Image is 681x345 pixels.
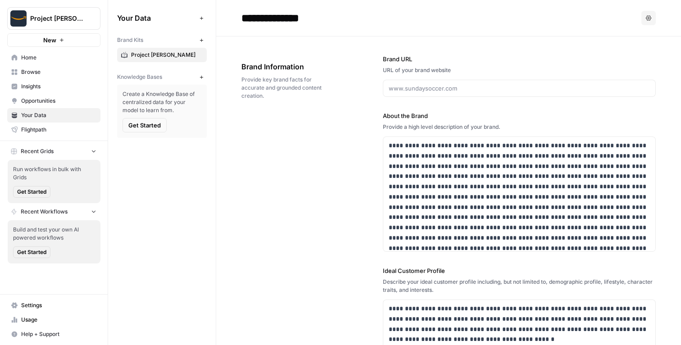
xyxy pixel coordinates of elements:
label: Ideal Customer Profile [383,266,656,275]
span: Settings [21,301,96,309]
label: About the Brand [383,111,656,120]
span: Insights [21,82,96,91]
span: Get Started [17,188,46,196]
label: Brand URL [383,54,656,64]
a: Settings [7,298,100,313]
span: Usage [21,316,96,324]
div: Provide a high level description of your brand. [383,123,656,131]
a: Project [PERSON_NAME] [117,48,207,62]
span: Brand Information [241,61,332,72]
span: Help + Support [21,330,96,338]
button: Help + Support [7,327,100,341]
span: Run workflows in bulk with Grids [13,165,95,182]
a: Browse [7,65,100,79]
span: Flightpath [21,126,96,134]
span: Brand Kits [117,36,143,44]
span: Provide key brand facts for accurate and grounded content creation. [241,76,332,100]
div: Describe your ideal customer profile including, but not limited to, demographic profile, lifestyl... [383,278,656,294]
a: Your Data [7,108,100,123]
a: Home [7,50,100,65]
img: Project Kuiper Logo [10,10,27,27]
span: New [43,36,56,45]
a: Flightpath [7,123,100,137]
span: Build and test your own AI powered workflows [13,226,95,242]
span: Get Started [17,248,46,256]
span: Knowledge Bases [117,73,162,81]
input: www.sundaysoccer.com [389,84,650,93]
span: Your Data [117,13,196,23]
button: New [7,33,100,47]
button: Get Started [13,246,50,258]
a: Usage [7,313,100,327]
span: Project [PERSON_NAME] [131,51,203,59]
span: Opportunities [21,97,96,105]
button: Recent Grids [7,145,100,158]
span: Recent Grids [21,147,54,155]
span: Get Started [128,121,161,130]
span: Your Data [21,111,96,119]
a: Insights [7,79,100,94]
span: Create a Knowledge Base of centralized data for your model to learn from. [123,90,201,114]
span: Project [PERSON_NAME] [30,14,85,23]
button: Get Started [13,186,50,198]
span: Browse [21,68,96,76]
span: Recent Workflows [21,208,68,216]
button: Recent Workflows [7,205,100,218]
button: Get Started [123,118,167,132]
a: Opportunities [7,94,100,108]
div: URL of your brand website [383,66,656,74]
span: Home [21,54,96,62]
button: Workspace: Project Kuiper [7,7,100,30]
